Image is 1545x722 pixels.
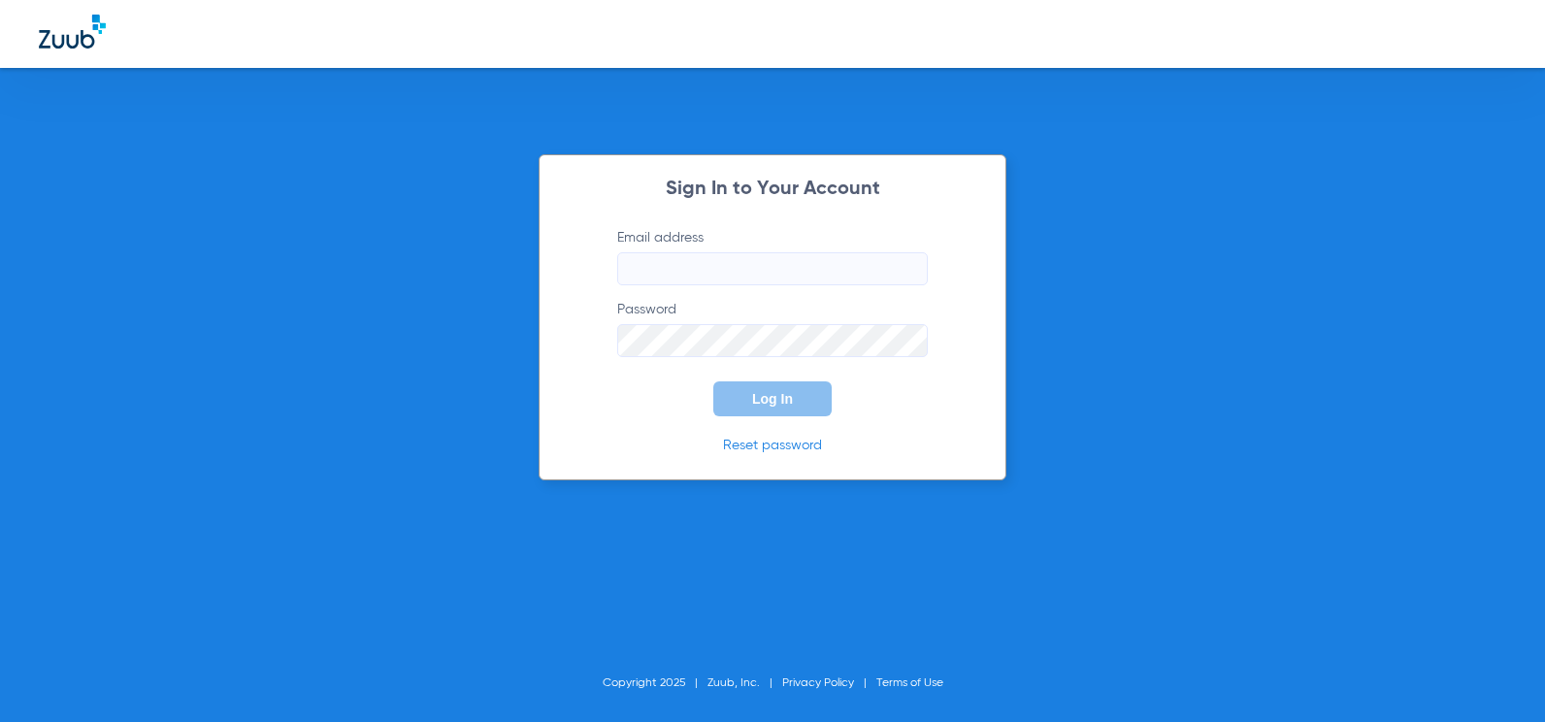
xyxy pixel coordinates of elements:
h2: Sign In to Your Account [588,180,957,199]
input: Password [617,324,928,357]
input: Email address [617,252,928,285]
a: Privacy Policy [782,677,854,689]
label: Password [617,300,928,357]
a: Terms of Use [876,677,943,689]
li: Zuub, Inc. [707,673,782,693]
label: Email address [617,228,928,285]
li: Copyright 2025 [603,673,707,693]
img: Zuub Logo [39,15,106,49]
span: Log In [752,391,793,407]
button: Log In [713,381,832,416]
a: Reset password [723,439,822,452]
